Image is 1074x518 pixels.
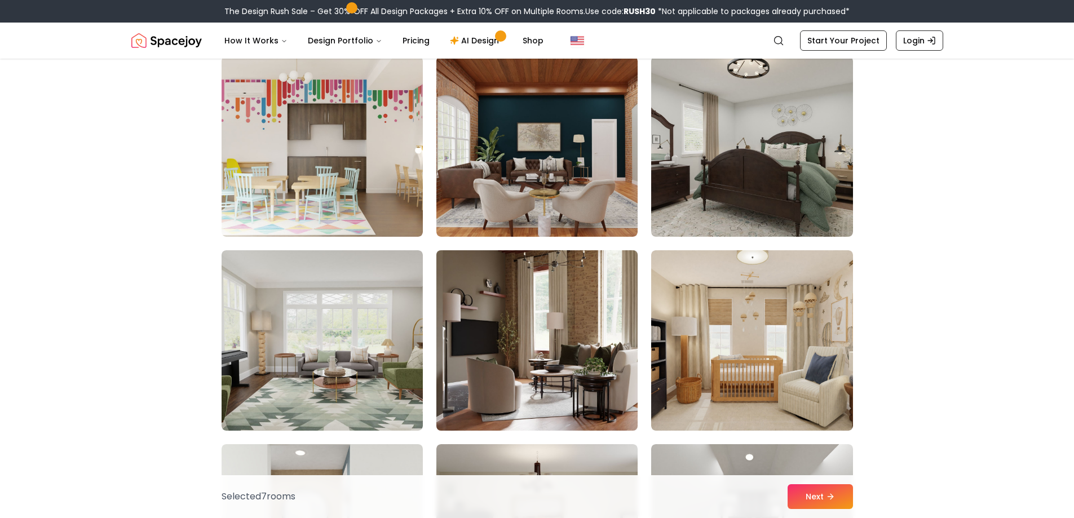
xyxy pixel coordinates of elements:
[394,29,439,52] a: Pricing
[585,6,656,17] span: Use code:
[215,29,553,52] nav: Main
[514,29,553,52] a: Shop
[222,490,295,503] p: Selected 7 room s
[788,484,853,509] button: Next
[571,34,584,47] img: United States
[624,6,656,17] b: RUSH30
[131,29,202,52] img: Spacejoy Logo
[651,250,852,431] img: Room room-42
[299,29,391,52] button: Design Portfolio
[222,56,423,237] img: Room room-37
[800,30,887,51] a: Start Your Project
[222,250,423,431] img: Room room-40
[131,23,943,59] nav: Global
[896,30,943,51] a: Login
[656,6,850,17] span: *Not applicable to packages already purchased*
[224,6,850,17] div: The Design Rush Sale – Get 30% OFF All Design Packages + Extra 10% OFF on Multiple Rooms.
[436,56,638,237] img: Room room-38
[215,29,297,52] button: How It Works
[431,246,643,435] img: Room room-41
[441,29,511,52] a: AI Design
[651,56,852,237] img: Room room-39
[131,29,202,52] a: Spacejoy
